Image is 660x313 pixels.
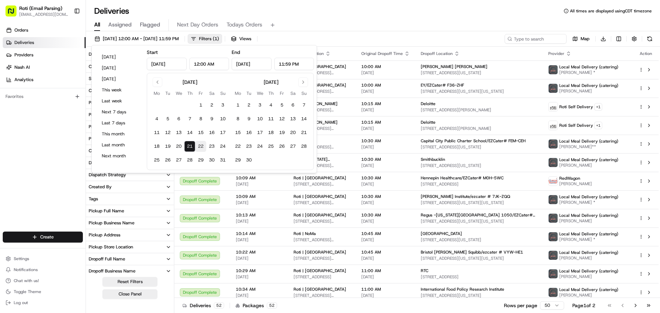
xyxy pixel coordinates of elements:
div: 📗 [7,100,12,106]
input: Type to search [505,34,566,44]
button: 3 [254,100,265,111]
button: Pickup Address [86,229,174,241]
button: 16 [206,127,217,138]
button: 11 [265,113,276,124]
span: All times are displayed using CDT timezone [570,8,652,14]
p: Welcome 👋 [7,27,125,38]
button: Close Panel [102,289,157,299]
span: [STREET_ADDRESS][US_STATE][US_STATE] [421,219,537,224]
button: This week [99,85,140,95]
span: Roti | [GEOGRAPHIC_DATA] [294,64,346,69]
span: Roti Self Delivery [559,104,593,110]
button: 12 [162,127,173,138]
span: Providers [14,52,33,58]
div: State [89,76,100,82]
button: 11 [151,127,162,138]
span: Nash AI [14,64,30,70]
span: 10:30 AM [361,194,410,199]
span: Dropoff Location [421,51,453,56]
span: [STREET_ADDRESS][PERSON_NAME] [421,126,537,131]
span: 10:30 AM [361,138,410,144]
button: Start new chat [117,68,125,76]
button: Roti (Email Parsing)[EMAIL_ADDRESS][DOMAIN_NAME] [3,3,71,19]
span: Roti | NoMa [294,231,316,236]
button: 1 [232,100,243,111]
button: 21 [298,127,309,138]
button: Dropoff Business Name [86,265,174,277]
button: +1 [594,122,602,129]
span: [PERSON_NAME] [PERSON_NAME] [421,64,487,69]
span: [STREET_ADDRESS][US_STATE] [294,89,350,94]
button: Country [86,85,174,97]
span: [STREET_ADDRESS][US_STATE] [294,181,350,187]
button: 19 [276,127,287,138]
span: Local Meal Delivery (catering) [559,64,618,70]
button: Toggle Theme [3,287,83,297]
th: Sunday [298,90,309,97]
button: [DATE] 12:00 AM - [DATE] 11:59 PM [91,34,182,44]
button: 21 [184,141,195,152]
th: Thursday [265,90,276,97]
button: Package Tags [86,121,174,133]
span: 10:15 AM [361,120,410,125]
a: 📗Knowledge Base [4,97,55,109]
span: [PERSON_NAME] [559,181,592,187]
span: Next Day Orders [177,21,218,29]
button: 10 [217,113,228,124]
span: Roti Self Delivery [559,123,593,128]
span: [STREET_ADDRESS][US_STATE] [294,70,350,76]
button: Next month [99,151,140,161]
button: Pickup Full Name [86,205,174,217]
span: Deloitte [421,120,436,125]
span: Roti | [GEOGRAPHIC_DATA] [294,82,346,88]
button: 4 [265,100,276,111]
div: We're available if you need us! [23,72,87,78]
button: Package Value [86,97,174,109]
button: [EMAIL_ADDRESS][DOMAIN_NAME] [19,12,68,17]
span: Roti (Email Parsing) [19,5,62,12]
button: +1 [594,103,602,111]
span: Local Meal Delivery (catering) [559,213,618,218]
button: 7 [184,113,195,124]
button: 10 [254,113,265,124]
span: [PERSON_NAME] [559,163,618,168]
button: 28 [184,155,195,166]
span: 10:14 AM [236,231,283,236]
button: 20 [173,141,184,152]
a: Deliveries [3,37,86,48]
span: Deliveries [14,40,34,46]
button: Courier Name [86,145,174,157]
a: Orders [3,25,86,36]
th: Sunday [217,90,228,97]
div: 💻 [58,100,64,106]
button: Filters(1) [188,34,222,44]
span: [PERSON_NAME]** [559,144,618,149]
img: lmd_logo.png [549,195,558,204]
span: Log out [14,300,28,305]
button: Map [569,34,593,44]
img: lmd_logo.png [549,65,558,74]
th: Monday [151,90,162,97]
span: All [94,21,100,29]
span: Provider [548,51,564,56]
span: Hennepin Healthcare/EZCater# M0H-5WC [421,175,504,181]
div: [DATE] [183,79,197,86]
button: 25 [151,155,162,166]
div: Pickup Address [89,232,120,238]
button: 6 [173,113,184,124]
button: Go to next month [298,77,308,87]
button: 19 [162,141,173,152]
span: Local Meal Delivery (catering) [559,138,618,144]
button: [DATE] [99,63,140,73]
button: 5 [276,100,287,111]
span: [STREET_ADDRESS][PERSON_NAME] [294,107,350,113]
button: 14 [184,127,195,138]
div: Action [639,51,653,56]
span: 10:00 AM [361,82,410,88]
th: Monday [232,90,243,97]
span: [DATE] [236,181,283,187]
button: Views [228,34,254,44]
span: Toggle Theme [14,289,41,294]
button: 15 [232,127,243,138]
img: lmd_logo.png [549,288,558,297]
